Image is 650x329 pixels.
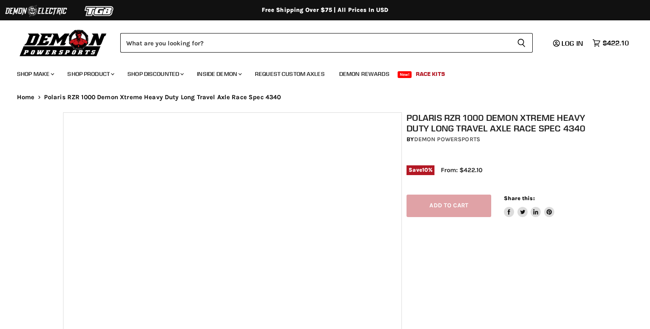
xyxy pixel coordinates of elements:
[398,71,412,78] span: New!
[4,3,68,19] img: Demon Electric Logo 2
[603,39,629,47] span: $422.10
[333,65,396,83] a: Demon Rewards
[504,195,534,201] span: Share this:
[422,167,428,173] span: 10
[191,65,247,83] a: Inside Demon
[44,94,281,101] span: Polaris RZR 1000 Demon Xtreme Heavy Duty Long Travel Axle Race Spec 4340
[588,37,633,49] a: $422.10
[407,135,592,144] div: by
[407,112,592,134] h1: Polaris RZR 1000 Demon Xtreme Heavy Duty Long Travel Axle Race Spec 4340
[11,65,59,83] a: Shop Make
[17,94,35,101] a: Home
[549,39,588,47] a: Log in
[120,33,533,53] form: Product
[249,65,331,83] a: Request Custom Axles
[11,62,627,83] ul: Main menu
[121,65,189,83] a: Shop Discounted
[409,65,451,83] a: Race Kits
[510,33,533,53] button: Search
[68,3,131,19] img: TGB Logo 2
[441,166,482,174] span: From: $422.10
[61,65,119,83] a: Shop Product
[407,165,434,175] span: Save %
[561,39,583,47] span: Log in
[414,136,480,143] a: Demon Powersports
[504,195,554,217] aside: Share this:
[120,33,510,53] input: Search
[17,28,110,58] img: Demon Powersports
